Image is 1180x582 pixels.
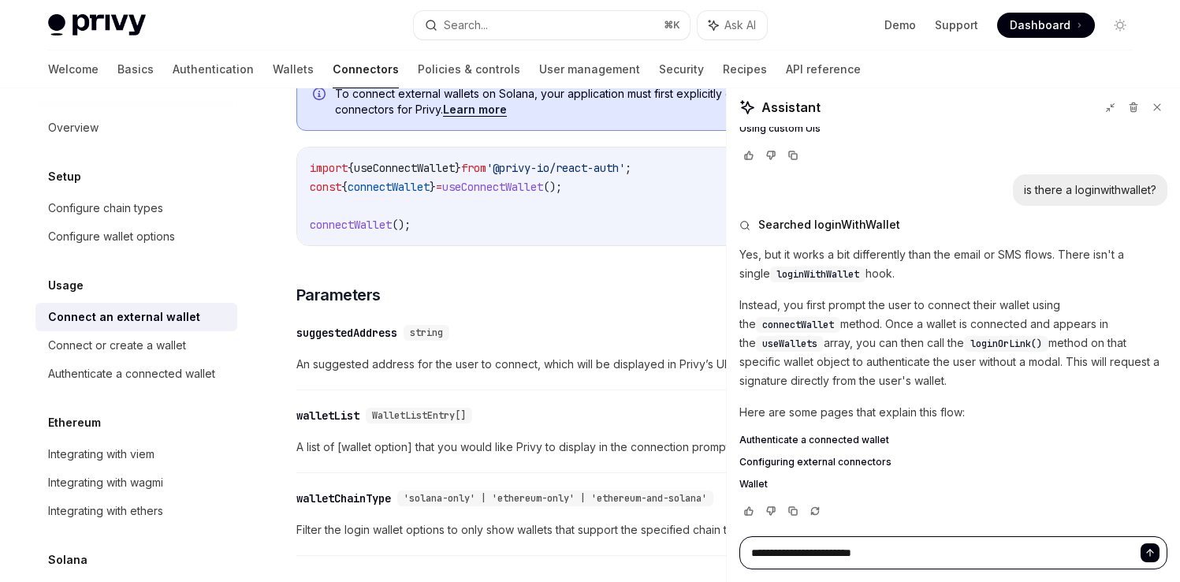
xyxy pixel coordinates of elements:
[48,413,101,432] h5: Ethereum
[758,217,900,233] span: Searched loginWithWallet
[418,50,520,88] a: Policies & controls
[762,319,834,331] span: connectWallet
[35,360,237,388] a: Authenticate a connected wallet
[48,276,84,295] h5: Usage
[173,50,254,88] a: Authentication
[348,161,354,175] span: {
[48,445,154,464] div: Integrating with viem
[35,468,237,497] a: Integrating with wagmi
[48,14,146,36] img: light logo
[761,98,821,117] span: Assistant
[410,326,443,339] span: string
[348,180,430,194] span: connectWallet
[35,114,237,142] a: Overview
[48,364,215,383] div: Authenticate a connected wallet
[543,180,562,194] span: ();
[997,13,1095,38] a: Dashboard
[664,19,680,32] span: ⌘ K
[739,456,1167,468] a: Configuring external connectors
[296,408,359,423] div: walletList
[35,303,237,331] a: Connect an external wallet
[1107,13,1133,38] button: Toggle dark mode
[776,268,859,281] span: loginWithWallet
[341,180,348,194] span: {
[461,161,486,175] span: from
[333,50,399,88] a: Connectors
[414,11,690,39] button: Search...⌘K
[739,217,1167,233] button: Searched loginWithWallet
[444,16,488,35] div: Search...
[935,17,978,33] a: Support
[48,199,163,218] div: Configure chain types
[48,308,200,326] div: Connect an external wallet
[724,17,756,33] span: Ask AI
[739,456,892,468] span: Configuring external connectors
[48,118,99,137] div: Overview
[273,50,314,88] a: Wallets
[1010,17,1070,33] span: Dashboard
[35,222,237,251] a: Configure wallet options
[313,88,329,103] svg: Info
[443,103,507,117] a: Learn more
[35,194,237,222] a: Configure chain types
[739,122,1167,135] a: Using custom UIs
[455,161,461,175] span: }
[1024,182,1156,198] div: is there a loginwithwallet?
[48,473,163,492] div: Integrating with wagmi
[296,491,391,506] div: walletChainType
[739,434,1167,446] a: Authenticate a connected wallet
[698,11,767,39] button: Ask AI
[884,17,916,33] a: Demo
[739,122,821,135] span: Using custom UIs
[296,520,865,539] span: Filter the login wallet options to only show wallets that support the specified chain type.
[310,180,341,194] span: const
[723,50,767,88] a: Recipes
[486,161,625,175] span: '@privy-io/react-auth'
[739,434,889,446] span: Authenticate a connected wallet
[739,478,1167,491] a: Wallet
[48,502,163,520] div: Integrating with ethers
[117,50,154,88] a: Basics
[48,336,186,355] div: Connect or create a wallet
[35,497,237,525] a: Integrating with ethers
[372,409,466,422] span: WalletListEntry[]
[739,403,1167,422] p: Here are some pages that explain this flow:
[739,245,1167,283] p: Yes, but it works a bit differently than the email or SMS flows. There isn't a single hook.
[970,338,1042,350] span: loginOrLink()
[659,50,704,88] a: Security
[625,161,631,175] span: ;
[430,180,436,194] span: }
[48,167,81,186] h5: Setup
[539,50,640,88] a: User management
[762,338,817,350] span: useWallets
[296,355,865,374] span: An suggested address for the user to connect, which will be displayed in Privy’s UI.
[296,284,381,306] span: Parameters
[310,161,348,175] span: import
[35,331,237,360] a: Connect or create a wallet
[1141,543,1160,562] button: Send message
[786,50,861,88] a: API reference
[739,478,768,491] span: Wallet
[48,50,99,88] a: Welcome
[739,296,1167,390] p: Instead, you first prompt the user to connect their wallet using the method. Once a wallet is con...
[48,227,175,246] div: Configure wallet options
[335,86,848,118] span: To connect external wallets on Solana, your application must first explicitly configure Solana co...
[35,440,237,468] a: Integrating with viem
[310,218,392,232] span: connectWallet
[436,180,442,194] span: =
[404,492,707,505] span: 'solana-only' | 'ethereum-only' | 'ethereum-and-solana'
[296,438,865,457] span: A list of [wallet option] that you would like Privy to display in the connection prompt.
[442,180,543,194] span: useConnectWallet
[392,218,411,232] span: ();
[354,161,455,175] span: useConnectWallet
[48,550,87,569] h5: Solana
[296,325,397,341] div: suggestedAddress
